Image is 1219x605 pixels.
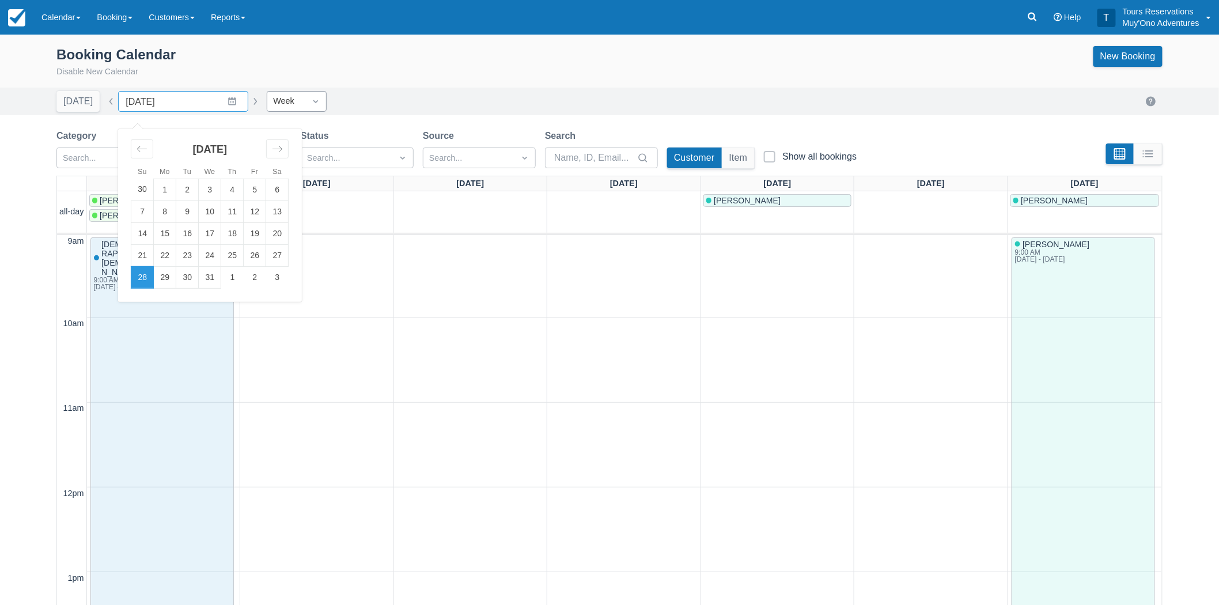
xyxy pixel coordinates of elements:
div: Move forward to switch to the next month. [266,139,289,158]
span: Dropdown icon [310,96,321,107]
td: Thursday, December 25, 2025 [221,244,244,266]
a: [DATE] [915,176,947,191]
a: [PERSON_NAME]/[PERSON_NAME]; [PERSON_NAME]/[PERSON_NAME] [89,194,238,207]
small: Mo [160,168,170,176]
td: Friday, December 26, 2025 [244,244,266,266]
div: Week [273,95,300,108]
td: Thursday, January 1, 2026 [221,266,244,288]
span: [PERSON_NAME] [1023,240,1089,249]
div: Show all bookings [782,151,857,162]
td: Saturday, December 20, 2025 [266,222,289,244]
td: Monday, December 29, 2025 [154,266,176,288]
span: Dropdown icon [519,152,531,164]
td: Wednesday, December 31, 2025 [199,266,221,288]
label: Status [301,129,334,143]
input: Name, ID, Email... [554,148,635,168]
a: [DATE] [455,176,487,191]
button: Disable New Calendar [56,66,138,78]
div: [DATE] - [DATE] [1015,256,1088,263]
div: 10am [61,317,86,330]
a: [DATE] [608,176,640,191]
td: Saturday, January 3, 2026 [266,266,289,288]
p: Muy'Ono Adventures [1123,17,1199,29]
img: checkfront-main-nav-mini-logo.png [8,9,25,27]
td: Sunday, December 7, 2025 [131,201,154,222]
td: Selected. Sunday, December 28, 2025 [131,266,154,288]
td: Monday, December 1, 2025 [154,179,176,201]
td: Tuesday, December 2, 2025 [176,179,199,201]
label: Category [56,129,101,143]
a: [PERSON_NAME] [1010,194,1159,207]
div: Move backward to switch to the previous month. [131,139,153,158]
td: Monday, December 22, 2025 [154,244,176,266]
td: Wednesday, December 24, 2025 [199,244,221,266]
a: [PERSON_NAME] [703,194,852,207]
input: Date [118,91,248,112]
strong: [DATE] [193,143,228,155]
td: Sunday, November 30, 2025 [131,179,154,201]
td: Saturday, December 6, 2025 [266,179,289,201]
button: [DATE] [56,91,100,112]
i: Help [1054,13,1062,21]
td: Saturday, December 27, 2025 [266,244,289,266]
td: Wednesday, December 17, 2025 [199,222,221,244]
button: Item [722,148,755,168]
td: Sunday, December 14, 2025 [131,222,154,244]
div: 11am [61,402,86,415]
td: Tuesday, December 23, 2025 [176,244,199,266]
div: 1pm [66,572,86,585]
td: Sunday, December 21, 2025 [131,244,154,266]
span: all-day [57,206,86,218]
div: Calendar [118,129,301,302]
a: New Booking [1093,46,1163,67]
td: Monday, December 8, 2025 [154,201,176,222]
td: Thursday, December 18, 2025 [221,222,244,244]
span: Dropdown icon [397,152,408,164]
td: Friday, December 5, 2025 [244,179,266,201]
small: Su [138,168,146,176]
td: Thursday, December 4, 2025 [221,179,244,201]
small: Tu [183,168,191,176]
span: [PERSON_NAME]/[PERSON_NAME]; [PERSON_NAME]/[PERSON_NAME] [100,196,376,205]
div: [DATE] - [DATE] [94,283,228,290]
p: Tours Reservations [1123,6,1199,17]
td: Thursday, December 11, 2025 [221,201,244,222]
small: We [205,168,215,176]
td: Wednesday, December 10, 2025 [199,201,221,222]
td: Friday, January 2, 2026 [244,266,266,288]
button: Customer [667,148,722,168]
a: [DATE] [762,176,794,191]
td: Friday, December 19, 2025 [244,222,266,244]
div: 9:00 AM [94,277,228,283]
div: Booking Calendar [56,46,176,63]
div: T [1097,9,1116,27]
span: [PERSON_NAME]/[PERSON_NAME]; [PERSON_NAME]/[PERSON_NAME] [100,211,376,220]
div: 12pm [61,487,86,500]
td: Tuesday, December 16, 2025 [176,222,199,244]
span: [DEMOGRAPHIC_DATA]/[DEMOGRAPHIC_DATA][PERSON_NAME][DEMOGRAPHIC_DATA]/[PERSON_NAME] [101,240,230,277]
a: [PERSON_NAME]/[PERSON_NAME]; [PERSON_NAME]/[PERSON_NAME] [89,209,238,222]
span: [PERSON_NAME] [1021,196,1088,205]
small: Sa [272,168,281,176]
td: Wednesday, December 3, 2025 [199,179,221,201]
div: 9am [66,235,86,248]
label: Search [545,129,580,143]
div: 9:00 AM [1015,249,1088,256]
td: Monday, December 15, 2025 [154,222,176,244]
small: Th [228,168,236,176]
a: [DATE] [1069,176,1101,191]
small: Fr [251,168,258,176]
td: Friday, December 12, 2025 [244,201,266,222]
td: Tuesday, December 9, 2025 [176,201,199,222]
td: Saturday, December 13, 2025 [266,201,289,222]
label: Source [423,129,459,143]
a: [DATE] [301,176,333,191]
span: [PERSON_NAME] [714,196,781,205]
td: Tuesday, December 30, 2025 [176,266,199,288]
span: Help [1064,13,1081,22]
